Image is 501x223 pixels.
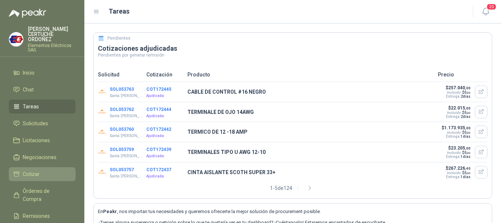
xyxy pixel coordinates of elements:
span: ,00 [465,126,471,130]
a: Solicitudes [9,116,76,130]
p: CINTA AISLANTE SCOTH SUPER 33+ [187,168,434,176]
p: Santa [PERSON_NAME] [110,93,143,99]
p: Producto [187,71,434,79]
button: COT172442 [146,127,171,132]
button: COT172439 [146,147,171,152]
p: Ajudicada [146,93,183,99]
p: Ajudicada [146,153,183,159]
button: SOL053762 [110,107,134,112]
span: Inicio [23,69,34,77]
span: ,40 [465,166,471,170]
span: Remisiones [23,212,50,220]
span: $ [462,151,471,155]
p: Elementos Eléctricos SAS [28,43,76,52]
img: Company Logo [98,108,107,116]
span: 0 [464,130,471,134]
span: 23.205 [451,145,471,151]
span: 1 días [461,175,471,179]
p: En , nos importan tus necesidades y queremos ofrecerte la mejor solución de procurement posible. [98,208,487,215]
p: Ajudicada [146,113,183,119]
p: $ [445,145,471,151]
p: Santa [PERSON_NAME] [110,173,143,179]
p: Santa [PERSON_NAME] [110,153,143,159]
img: Company Logo [98,127,107,136]
span: 1 días [461,155,471,159]
span: 0 [464,111,471,115]
span: $ [462,171,471,175]
div: Incluido [447,90,461,94]
span: 1 días [461,134,471,139]
p: Entrega: [445,94,471,98]
button: COT172437 [146,167,171,172]
a: Chat [9,83,76,97]
img: Logo peakr [9,9,46,18]
p: $ [445,85,471,90]
div: Incluido [447,111,461,115]
span: $ [462,111,471,115]
a: Negociaciones [9,150,76,164]
span: ,00 [465,146,471,150]
span: $ [462,130,471,134]
span: ,00 [467,151,471,155]
button: SOL053760 [110,127,134,132]
span: Licitaciones [23,136,50,144]
p: [PERSON_NAME] CERTUCHE ORDOÑEZ [28,26,76,42]
p: TERMICO DE 12 -18 AMP [187,128,434,136]
span: Cotizar [23,170,40,178]
p: TERMINALE DE OJO 14AWG [187,108,434,116]
button: COT172445 [146,87,171,92]
span: 0 [464,151,471,155]
span: ,00 [467,111,471,115]
a: Inicio [9,66,76,80]
div: Incluido [447,151,461,155]
p: $ [442,125,471,130]
p: Entrega: [445,175,471,179]
span: 2 días [461,115,471,119]
div: Incluido [447,130,461,134]
span: Solicitudes [23,119,48,127]
p: Pendientes por generar remisión [98,53,487,57]
p: TERMINALES TIPO U AWG 12-10 [187,148,434,156]
h3: Cotizaciones adjudicadas [98,44,487,53]
p: CABLE DE CONTROL #16 NEGRO [187,88,434,96]
h5: Pendientes [107,35,131,42]
b: Peakr [103,209,117,214]
p: Entrega: [445,115,471,119]
button: SOL053757 [110,167,134,172]
span: Órdenes de Compra [23,187,69,203]
span: Chat [23,86,34,94]
p: Santa [PERSON_NAME] [110,133,143,139]
div: Incluido [447,171,461,175]
p: Entrega: [445,155,471,159]
span: 22.015 [451,105,471,111]
p: Entrega: [442,134,471,139]
p: Precio [438,71,487,79]
span: ,00 [467,131,471,134]
img: Company Logo [98,148,107,157]
span: ,00 [465,106,471,110]
p: Ajudicada [146,173,183,179]
h1: Tareas [109,6,129,17]
p: Santa [PERSON_NAME] [110,113,143,119]
p: Cotización [146,71,183,79]
a: Licitaciones [9,133,76,147]
span: 2 días [461,94,471,98]
button: SOL053759 [110,147,134,152]
p: Ajudicada [146,133,183,139]
p: $ [445,105,471,111]
span: ,00 [467,172,471,175]
p: Solicitud [98,71,142,79]
span: 0 [464,171,471,175]
img: Company Logo [98,168,107,177]
p: $ [445,166,471,171]
span: ,00 [467,91,471,94]
span: ,00 [465,86,471,90]
span: 1.173.935 [444,125,471,130]
span: $ [462,90,471,94]
div: 1 - 5 de 124 [270,182,316,194]
a: Remisiones [9,209,76,223]
button: 20 [479,5,492,18]
span: 0 [464,90,471,94]
button: COT172444 [146,107,171,112]
a: Cotizar [9,167,76,181]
